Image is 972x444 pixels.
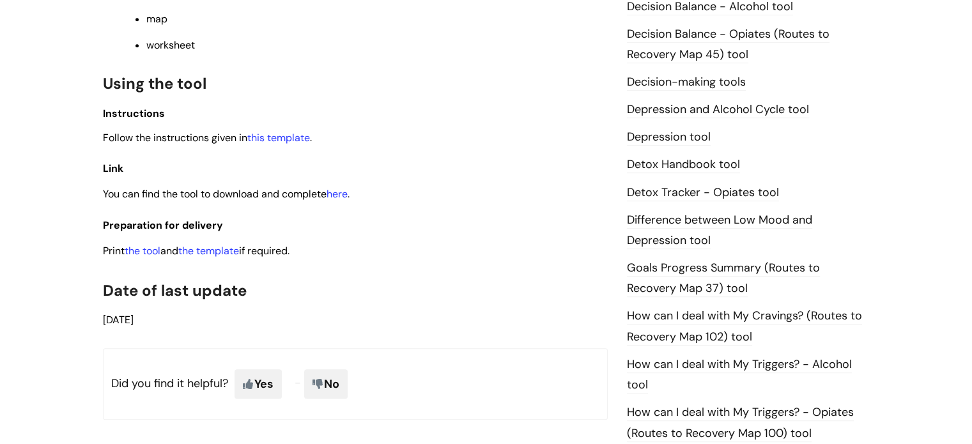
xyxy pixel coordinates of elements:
span: Follow the instructions given in . [103,131,312,144]
span: Yes [235,369,282,399]
a: Goals Progress Summary (Routes to Recovery Map 37) tool [627,260,820,297]
a: Depression and Alcohol Cycle tool [627,102,809,118]
span: Date of last update [103,280,247,300]
span: No [304,369,348,399]
a: this template [247,131,310,144]
a: Detox Tracker - Opiates tool [627,185,779,201]
span: You can find the tool to download and complete . [103,187,350,201]
a: How can I deal with My Triggers? - Alcohol tool [627,356,852,394]
a: Decision-making tools [627,74,746,91]
span: Print and if required. [103,244,289,257]
a: How can I deal with My Cravings? (Routes to Recovery Map 102) tool [627,308,862,345]
span: worksheet [146,38,195,52]
a: How can I deal with My Triggers? - Opiates (Routes to Recovery Map 100) tool [627,404,854,441]
a: the tool [125,244,160,257]
span: [DATE] [103,313,134,326]
a: Difference between Low Mood and Depression tool [627,212,812,249]
span: Instructions [103,107,165,120]
a: Decision Balance - Opiates (Routes to Recovery Map 45) tool [627,26,829,63]
a: Depression tool [627,129,711,146]
a: here [327,187,348,201]
a: the template [178,244,239,257]
a: Detox Handbook tool [627,157,740,173]
span: Using the tool [103,73,206,93]
span: Preparation for delivery [103,218,223,232]
span: Link [103,162,123,175]
p: Did you find it helpful? [103,348,608,420]
span: map [146,12,167,26]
